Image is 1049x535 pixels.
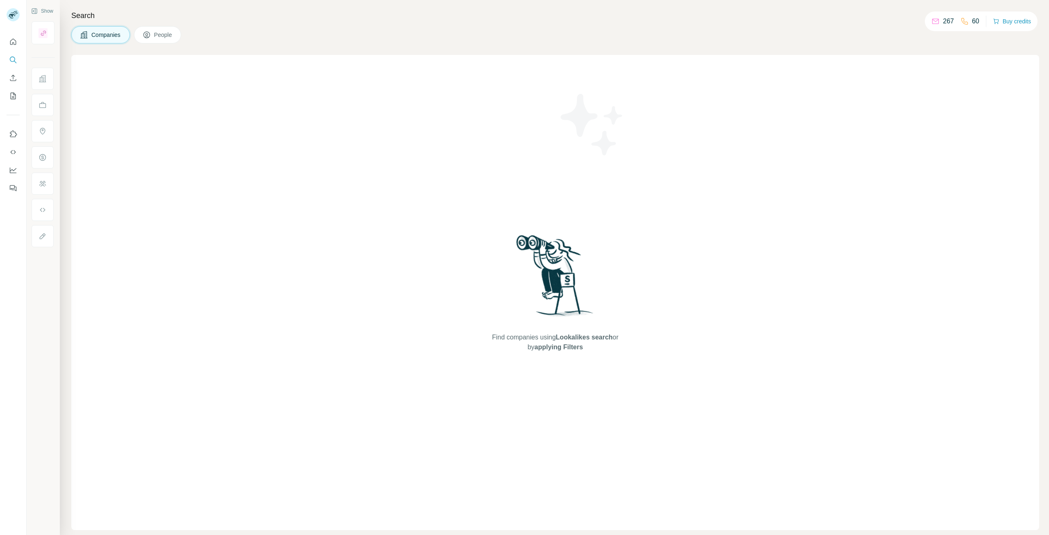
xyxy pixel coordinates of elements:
button: Quick start [7,34,20,49]
button: Buy credits [993,16,1031,27]
button: Use Surfe API [7,145,20,159]
button: Feedback [7,181,20,196]
span: applying Filters [534,344,583,351]
button: My lists [7,89,20,103]
button: Use Surfe on LinkedIn [7,127,20,141]
img: Surfe Illustration - Stars [555,88,629,162]
p: 267 [943,16,954,26]
span: Companies [91,31,121,39]
img: Surfe Illustration - Woman searching with binoculars [513,233,598,324]
p: 60 [972,16,979,26]
button: Search [7,52,20,67]
button: Show [25,5,59,17]
span: Find companies using or by [490,332,621,352]
h4: Search [71,10,1039,21]
button: Dashboard [7,163,20,178]
span: Lookalikes search [556,334,613,341]
button: Enrich CSV [7,71,20,85]
span: People [154,31,173,39]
